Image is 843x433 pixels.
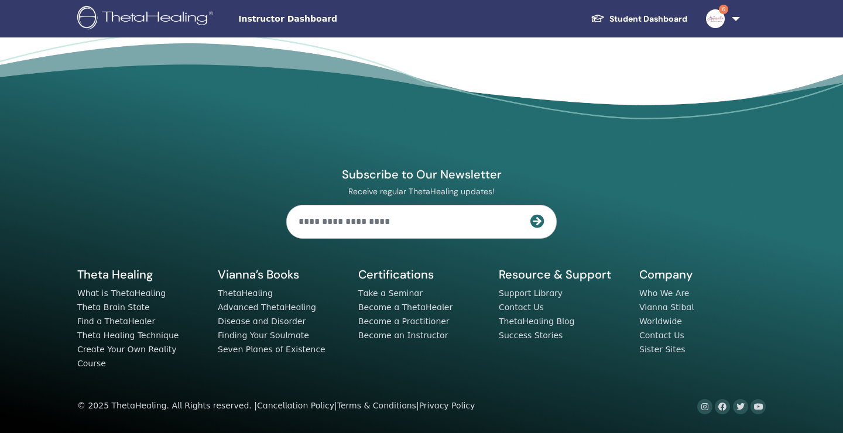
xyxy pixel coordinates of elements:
a: Advanced ThetaHealing [218,303,316,312]
a: Worldwide [639,317,682,326]
span: Instructor Dashboard [238,13,414,25]
a: Success Stories [499,331,563,340]
div: © 2025 ThetaHealing. All Rights reserved. | | | [77,399,475,413]
h5: Resource & Support [499,267,625,282]
a: Sister Sites [639,345,686,354]
h5: Company [639,267,766,282]
img: graduation-cap-white.svg [591,13,605,23]
img: default.jpg [706,9,725,28]
a: Vianna Stibal [639,303,694,312]
span: 6 [719,5,728,14]
p: Receive regular ThetaHealing updates! [286,186,557,197]
h5: Theta Healing [77,267,204,282]
a: Who We Are [639,288,689,298]
a: Find a ThetaHealer [77,317,155,326]
h5: Vianna’s Books [218,267,344,282]
a: Cancellation Policy [257,401,334,410]
a: Become an Instructor [358,331,448,340]
a: Theta Healing Technique [77,331,179,340]
a: ThetaHealing Blog [499,317,574,326]
a: Contact Us [499,303,544,312]
a: Privacy Policy [419,401,475,410]
a: Disease and Disorder [218,317,306,326]
h5: Certifications [358,267,485,282]
a: Become a ThetaHealer [358,303,453,312]
a: Terms & Conditions [337,401,416,410]
a: Seven Planes of Existence [218,345,325,354]
a: Contact Us [639,331,684,340]
h4: Subscribe to Our Newsletter [286,167,557,182]
a: Create Your Own Reality Course [77,345,177,368]
a: Student Dashboard [581,8,697,30]
a: What is ThetaHealing [77,288,166,298]
a: Finding Your Soulmate [218,331,309,340]
a: Support Library [499,288,563,298]
img: logo.png [77,6,217,32]
a: ThetaHealing [218,288,273,298]
a: Take a Seminar [358,288,423,298]
a: Become a Practitioner [358,317,450,326]
a: Theta Brain State [77,303,150,312]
